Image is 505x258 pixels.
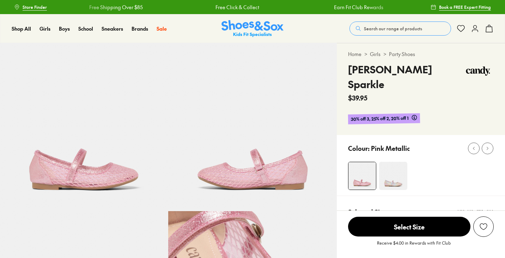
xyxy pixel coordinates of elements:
[78,25,93,32] a: School
[379,162,407,190] img: 4-563399_1
[14,1,47,13] a: Store Finder
[377,240,451,252] p: Receive $4.00 in Rewards with Fit Club
[348,50,361,58] a: Home
[85,4,139,11] a: Free Shipping Over $85
[12,25,31,32] a: Shop All
[348,216,470,237] button: Select Size
[473,216,494,237] button: Add to Wishlist
[370,50,381,58] a: Girls
[157,25,167,32] a: Sale
[476,208,483,216] div: EU
[467,208,474,216] div: US
[348,162,376,190] img: 4-563403_1
[348,217,470,236] span: Select Size
[349,21,451,36] button: Search our range of products
[348,62,462,92] h4: [PERSON_NAME] Sparkle
[371,143,410,153] p: Pink Metallic
[457,208,464,216] div: UK
[351,115,408,123] span: 30% off 3, 25% off 2, 20% off 1
[59,25,70,32] a: Boys
[221,20,284,37] img: SNS_Logo_Responsive.svg
[348,143,370,153] p: Colour:
[439,4,491,10] span: Book a FREE Expert Fitting
[431,1,491,13] a: Book a FREE Expert Fitting
[364,25,422,32] span: Search our range of products
[102,25,123,32] a: Sneakers
[486,208,494,216] div: CM
[23,4,47,10] span: Store Finder
[39,25,50,32] a: Girls
[168,43,336,211] img: 5-563404_1
[348,207,388,217] p: Selected Size:
[132,25,148,32] a: Brands
[462,62,494,82] img: Vendor logo
[212,4,255,11] a: Free Click & Collect
[389,50,415,58] a: Party Shoes
[330,4,379,11] a: Earn Fit Club Rewards
[348,93,367,103] span: $39.95
[348,50,494,58] div: > >
[221,20,284,37] a: Shoes & Sox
